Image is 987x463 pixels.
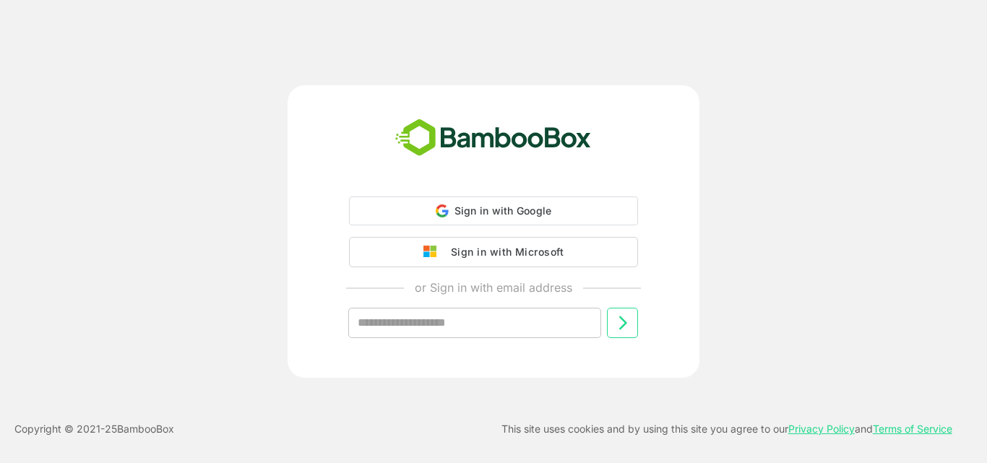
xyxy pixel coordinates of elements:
a: Terms of Service [873,423,952,435]
p: Copyright © 2021- 25 BambooBox [14,420,174,438]
a: Privacy Policy [788,423,855,435]
p: or Sign in with email address [415,279,572,296]
span: Sign in with Google [454,204,552,217]
img: bamboobox [387,114,599,162]
div: Sign in with Microsoft [444,243,564,261]
p: This site uses cookies and by using this site you agree to our and [501,420,952,438]
button: Sign in with Microsoft [349,237,638,267]
img: google [423,246,444,259]
div: Sign in with Google [349,196,638,225]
